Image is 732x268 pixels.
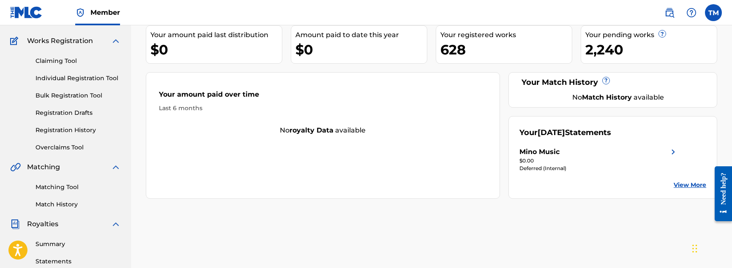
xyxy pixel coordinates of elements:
[10,162,21,172] img: Matching
[295,30,427,40] div: Amount paid to date this year
[692,236,697,261] div: Drag
[75,8,85,18] img: Top Rightsholder
[111,162,121,172] img: expand
[440,30,572,40] div: Your registered works
[27,162,60,172] span: Matching
[10,16,54,26] a: CatalogCatalog
[146,125,500,135] div: No available
[36,183,121,192] a: Matching Tool
[150,40,282,59] div: $0
[27,36,93,46] span: Works Registration
[295,40,427,59] div: $0
[603,77,609,84] span: ?
[519,147,560,157] div: Mino Music
[659,30,666,37] span: ?
[36,200,121,209] a: Match History
[661,4,678,21] a: Public Search
[36,126,121,135] a: Registration History
[159,104,487,113] div: Last 6 months
[90,8,120,17] span: Member
[36,108,121,117] a: Registration Drafts
[36,91,121,100] a: Bulk Registration Tool
[530,92,707,103] div: No available
[290,126,333,134] strong: royalty data
[538,128,565,137] span: [DATE]
[150,30,282,40] div: Your amount paid last distribution
[36,143,121,152] a: Overclaims Tool
[585,40,717,59] div: 2,240
[111,219,121,229] img: expand
[111,36,121,46] img: expand
[674,181,706,189] a: View More
[36,57,121,65] a: Claiming Tool
[686,8,696,18] img: help
[690,227,732,268] iframe: Chat Widget
[668,147,678,157] img: right chevron icon
[36,257,121,266] a: Statements
[27,219,58,229] span: Royalties
[10,219,20,229] img: Royalties
[705,4,722,21] div: User Menu
[519,165,678,172] div: Deferred (Internal)
[36,240,121,249] a: Summary
[10,36,21,46] img: Works Registration
[519,157,678,165] div: $0.00
[519,147,678,172] a: Mino Musicright chevron icon$0.00Deferred (Internal)
[440,40,572,59] div: 628
[664,8,675,18] img: search
[36,74,121,83] a: Individual Registration Tool
[519,127,611,138] div: Your Statements
[159,89,487,104] div: Your amount paid over time
[582,93,632,101] strong: Match History
[585,30,717,40] div: Your pending works
[683,4,700,21] div: Help
[10,6,43,19] img: MLC Logo
[519,77,707,88] div: Your Match History
[708,160,732,228] iframe: Resource Center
